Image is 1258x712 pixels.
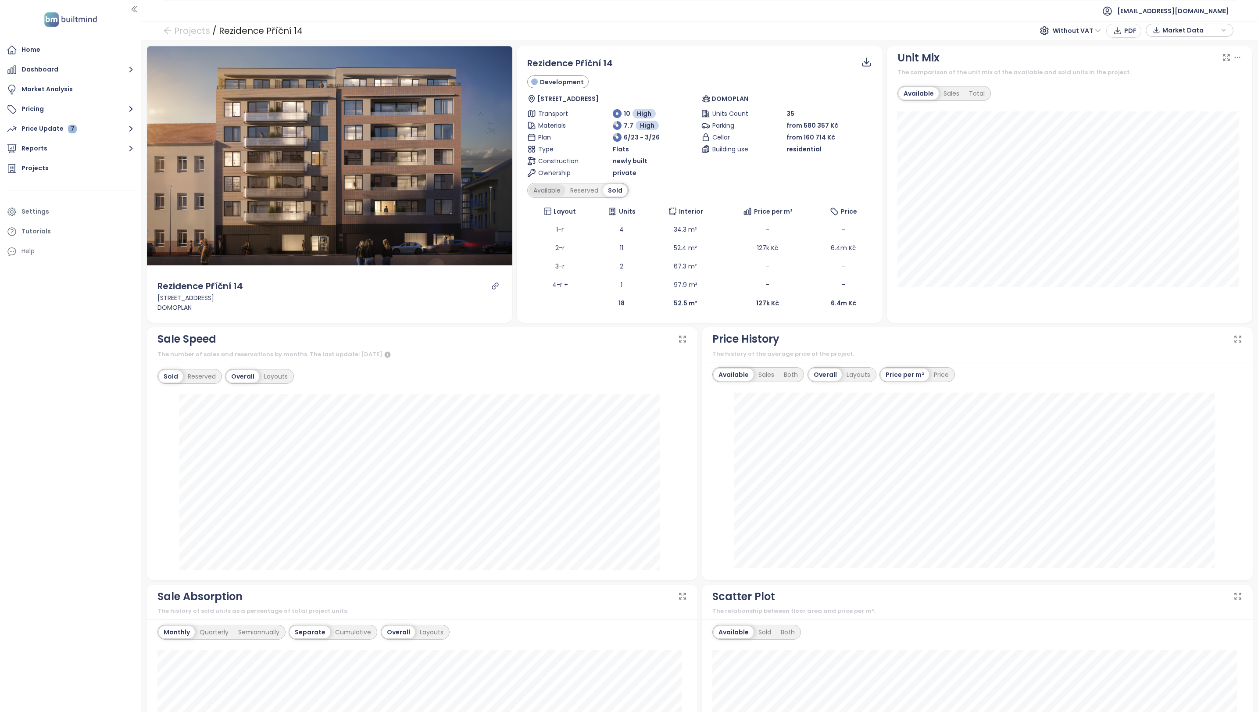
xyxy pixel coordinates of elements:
[711,94,748,104] span: DOMOPLAN
[290,626,330,638] div: Separate
[157,293,502,303] div: [STREET_ADDRESS]
[756,299,779,308] b: 127k Kč
[897,68,1242,77] div: The comparison of the unit mix of the available and sold units in the project.
[415,626,448,638] div: Layouts
[619,207,636,216] span: Units
[195,626,233,638] div: Quarterly
[219,23,303,39] div: Rezidence Příční 14
[712,350,1242,358] div: The history of the average price of the project.
[529,184,565,197] div: Available
[554,207,576,216] span: Layout
[4,140,136,157] button: Reports
[1151,24,1229,37] div: button
[831,299,856,308] b: 6.4m Kč
[650,220,721,239] td: 34.3 m²
[68,125,77,133] div: 7
[766,280,769,289] span: -
[766,262,769,271] span: -
[650,275,721,294] td: 97.9 m²
[4,243,136,260] div: Help
[776,626,800,638] div: Both
[538,121,581,130] span: Materials
[613,144,629,154] span: Flats
[42,11,100,29] img: logo
[679,207,703,216] span: Interior
[939,87,964,100] div: Sales
[21,44,40,55] div: Home
[21,123,77,134] div: Price Update
[786,144,822,154] span: residential
[809,369,842,381] div: Overall
[650,239,721,257] td: 52.4 m²
[618,299,625,308] b: 18
[841,207,857,216] span: Price
[157,279,243,293] div: Rezidence Příční 14
[640,121,654,130] span: High
[540,77,584,87] span: Development
[714,369,754,381] div: Available
[881,369,929,381] div: Price per m²
[21,206,49,217] div: Settings
[831,243,856,252] span: 6.4m Kč
[537,94,599,104] span: [STREET_ADDRESS]
[4,223,136,240] a: Tutorials
[624,132,660,142] span: 6/23 - 3/26
[491,282,499,290] a: link
[1162,24,1219,37] span: Market Data
[786,132,835,142] span: from 160 714 Kč
[712,109,755,118] span: Units Count
[624,121,633,130] span: 7.7
[159,370,183,383] div: Sold
[538,144,581,154] span: Type
[964,87,990,100] div: Total
[538,109,581,118] span: Transport
[603,184,627,197] div: Sold
[4,120,136,138] button: Price Update 7
[157,607,687,615] div: The history of sold units as a percentage of total project units.
[650,257,721,275] td: 67.3 m²
[21,84,73,95] div: Market Analysis
[538,168,581,178] span: Ownership
[712,121,755,130] span: Parking
[157,588,243,605] div: Sale Absorption
[183,370,221,383] div: Reserved
[779,369,803,381] div: Both
[21,226,51,237] div: Tutorials
[21,163,49,174] div: Projects
[527,275,593,294] td: 4-r +
[754,207,793,216] span: Price per m²
[637,109,651,118] span: High
[757,243,778,252] span: 127k Kč
[157,331,216,347] div: Sale Speed
[613,156,647,166] span: newly built
[21,246,35,257] div: Help
[593,220,650,239] td: 4
[1124,26,1136,36] span: PDF
[786,121,838,130] span: from 580 357 Kč
[842,280,845,289] span: -
[4,41,136,59] a: Home
[527,57,613,69] span: Rezidence Příční 14
[754,626,776,638] div: Sold
[4,203,136,221] a: Settings
[4,81,136,98] a: Market Analysis
[712,607,1242,615] div: The relationship between floor area and price per m².
[226,370,259,383] div: Overall
[1053,24,1101,37] span: Without VAT
[712,588,775,605] div: Scatter Plot
[842,369,875,381] div: Layouts
[538,132,581,142] span: Plan
[157,303,502,312] div: DOMOPLAN
[593,239,650,257] td: 11
[929,369,954,381] div: Price
[159,626,195,638] div: Monthly
[538,156,581,166] span: Construction
[842,262,845,271] span: -
[259,370,293,383] div: Layouts
[163,26,172,35] span: arrow-left
[4,160,136,177] a: Projects
[754,369,779,381] div: Sales
[4,100,136,118] button: Pricing
[1106,24,1141,38] button: PDF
